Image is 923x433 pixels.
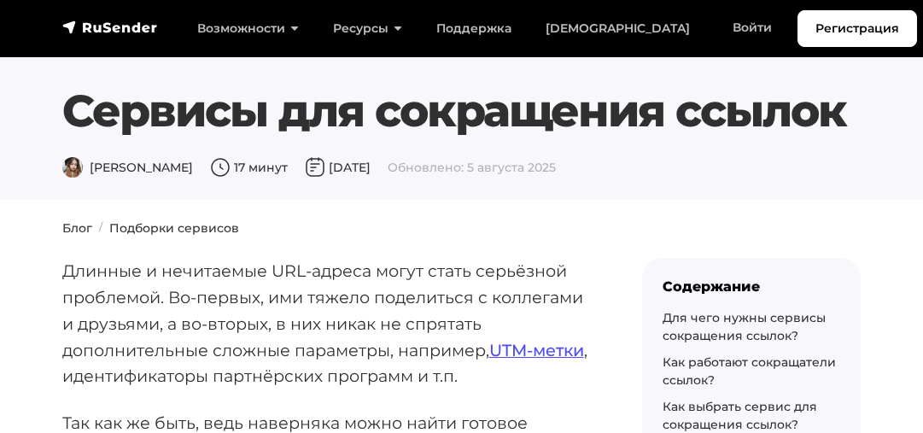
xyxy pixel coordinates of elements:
[663,354,836,388] a: Как работают сокращатели ссылок?
[62,258,588,389] p: Длинные и нечитаемые URL-адреса могут стать серьёзной проблемой. Во-первых, ими тяжело поделиться...
[210,160,288,175] span: 17 минут
[797,10,917,47] a: Регистрация
[62,160,193,175] span: [PERSON_NAME]
[305,160,371,175] span: [DATE]
[663,399,817,432] a: Как выбрать сервис для сокращения ссылок?
[663,278,840,295] div: Содержание
[92,219,239,237] li: Подборки сервисов
[62,85,862,138] h1: Сервисы для сокращения ссылок
[388,160,556,175] span: Обновлено: 5 августа 2025
[62,220,92,236] a: Блог
[62,19,158,36] img: RuSender
[489,340,584,360] a: UTM-метки
[529,11,707,46] a: [DEMOGRAPHIC_DATA]
[716,10,789,45] a: Войти
[210,157,231,178] img: Время чтения
[305,157,325,178] img: Дата публикации
[180,11,316,46] a: Возможности
[52,219,872,237] nav: breadcrumb
[663,310,826,343] a: Для чего нужны сервисы сокращения ссылок?
[316,11,419,46] a: Ресурсы
[419,11,529,46] a: Поддержка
